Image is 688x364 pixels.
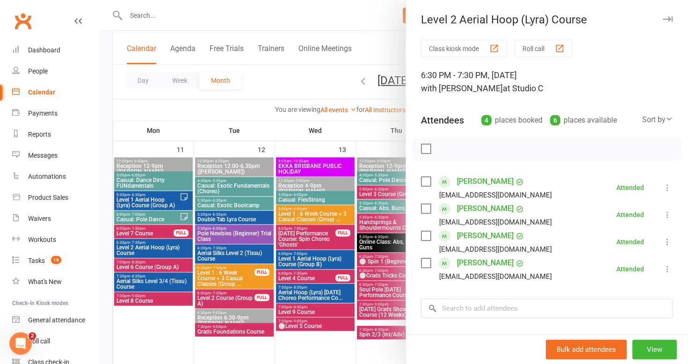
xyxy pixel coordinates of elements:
[28,67,48,75] div: People
[616,239,644,245] div: Attended
[12,271,99,292] a: What's New
[457,201,514,216] a: [PERSON_NAME]
[28,278,62,285] div: What's New
[28,236,56,243] div: Workouts
[28,257,45,264] div: Tasks
[12,103,99,124] a: Payments
[12,82,99,103] a: Calendar
[12,124,99,145] a: Reports
[12,229,99,250] a: Workouts
[28,173,66,180] div: Automations
[12,145,99,166] a: Messages
[421,83,503,93] span: with [PERSON_NAME]
[28,46,60,54] div: Dashboard
[503,83,543,93] span: at Studio C
[457,174,514,189] a: [PERSON_NAME]
[514,40,572,57] button: Roll call
[12,166,99,187] a: Automations
[457,255,514,270] a: [PERSON_NAME]
[28,337,50,345] div: Roll call
[632,340,677,359] button: View
[439,243,552,255] div: [EMAIL_ADDRESS][DOMAIN_NAME]
[12,208,99,229] a: Waivers
[12,310,99,331] a: General attendance kiosk mode
[439,270,552,283] div: [EMAIL_ADDRESS][DOMAIN_NAME]
[457,228,514,243] a: [PERSON_NAME]
[28,316,85,324] div: General attendance
[28,88,55,96] div: Calendar
[421,69,673,95] div: 6:30 PM - 7:30 PM, [DATE]
[616,266,644,272] div: Attended
[616,211,644,218] div: Attended
[481,114,543,127] div: places booked
[28,194,68,201] div: Product Sales
[28,152,58,159] div: Messages
[12,250,99,271] a: Tasks 19
[12,61,99,82] a: People
[28,109,58,117] div: Payments
[29,332,36,340] span: 2
[11,9,35,33] a: Clubworx
[28,131,51,138] div: Reports
[51,256,61,264] span: 19
[12,331,99,352] a: Roll call
[550,115,560,125] div: 6
[12,40,99,61] a: Dashboard
[439,216,552,228] div: [EMAIL_ADDRESS][DOMAIN_NAME]
[546,340,627,359] button: Bulk add attendees
[481,115,492,125] div: 4
[439,189,552,201] div: [EMAIL_ADDRESS][DOMAIN_NAME]
[9,332,32,355] iframe: Intercom live chat
[616,184,644,191] div: Attended
[642,114,673,126] div: Sort by
[406,13,688,26] div: Level 2 Aerial Hoop (Lyra) Course
[421,40,507,57] button: Class kiosk mode
[12,187,99,208] a: Product Sales
[550,114,617,127] div: places available
[421,114,464,127] div: Attendees
[28,215,51,222] div: Waivers
[421,298,673,318] input: Search to add attendees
